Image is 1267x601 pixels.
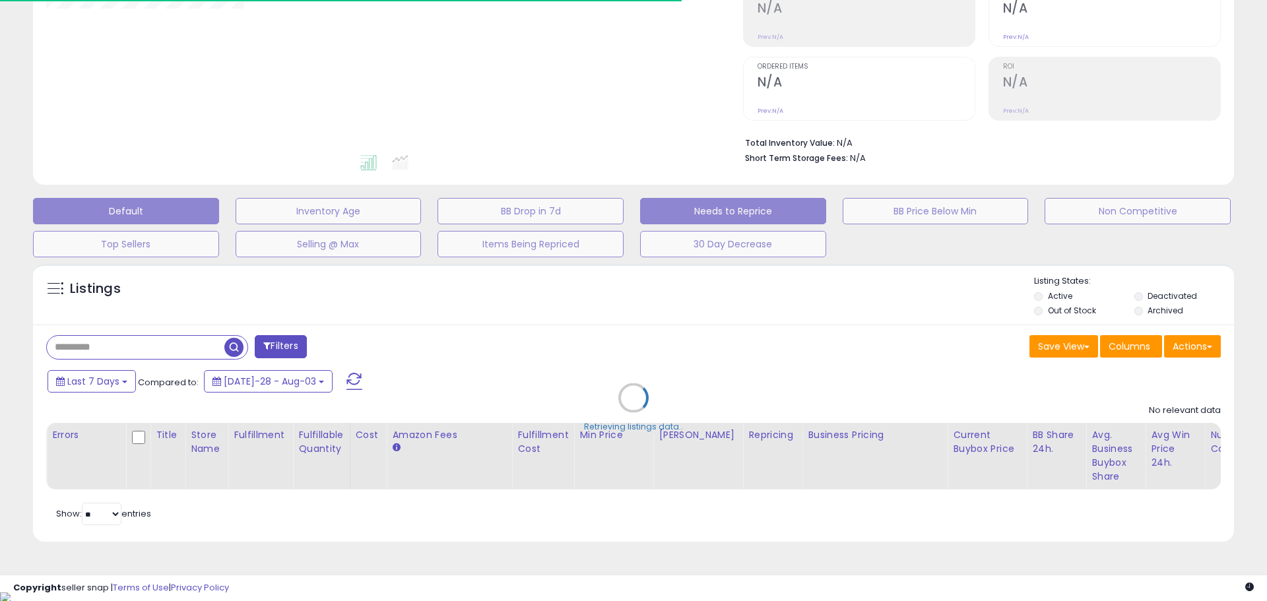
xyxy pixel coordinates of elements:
button: 30 Day Decrease [640,231,826,257]
h2: N/A [1003,75,1220,92]
div: Retrieving listings data.. [584,421,683,433]
a: Terms of Use [113,581,169,594]
button: BB Price Below Min [843,198,1029,224]
b: Total Inventory Value: [745,137,835,148]
button: Needs to Reprice [640,198,826,224]
strong: Copyright [13,581,61,594]
button: Default [33,198,219,224]
small: Prev: N/A [1003,107,1029,115]
h2: N/A [758,1,975,18]
button: Non Competitive [1045,198,1231,224]
small: Prev: N/A [758,107,783,115]
button: Selling @ Max [236,231,422,257]
h2: N/A [758,75,975,92]
span: ROI [1003,63,1220,71]
span: N/A [850,152,866,164]
button: Items Being Repriced [438,231,624,257]
span: Ordered Items [758,63,975,71]
small: Prev: N/A [758,33,783,41]
li: N/A [745,134,1211,150]
h2: N/A [1003,1,1220,18]
div: seller snap | | [13,582,229,594]
b: Short Term Storage Fees: [745,152,848,164]
button: Inventory Age [236,198,422,224]
small: Prev: N/A [1003,33,1029,41]
button: Top Sellers [33,231,219,257]
a: Privacy Policy [171,581,229,594]
button: BB Drop in 7d [438,198,624,224]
